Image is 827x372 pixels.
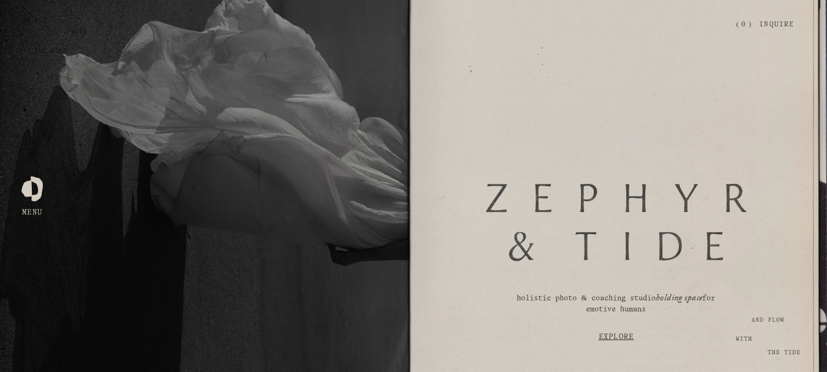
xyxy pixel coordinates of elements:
[749,21,751,28] span: )
[500,294,732,315] p: holistic photo & coaching studio for emotive humans
[443,321,790,353] a: Explore
[736,20,751,29] a: 0 items in cart
[736,21,739,28] span: (
[759,14,794,36] a: Inquire
[656,292,703,306] em: holding space
[741,21,746,28] span: 0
